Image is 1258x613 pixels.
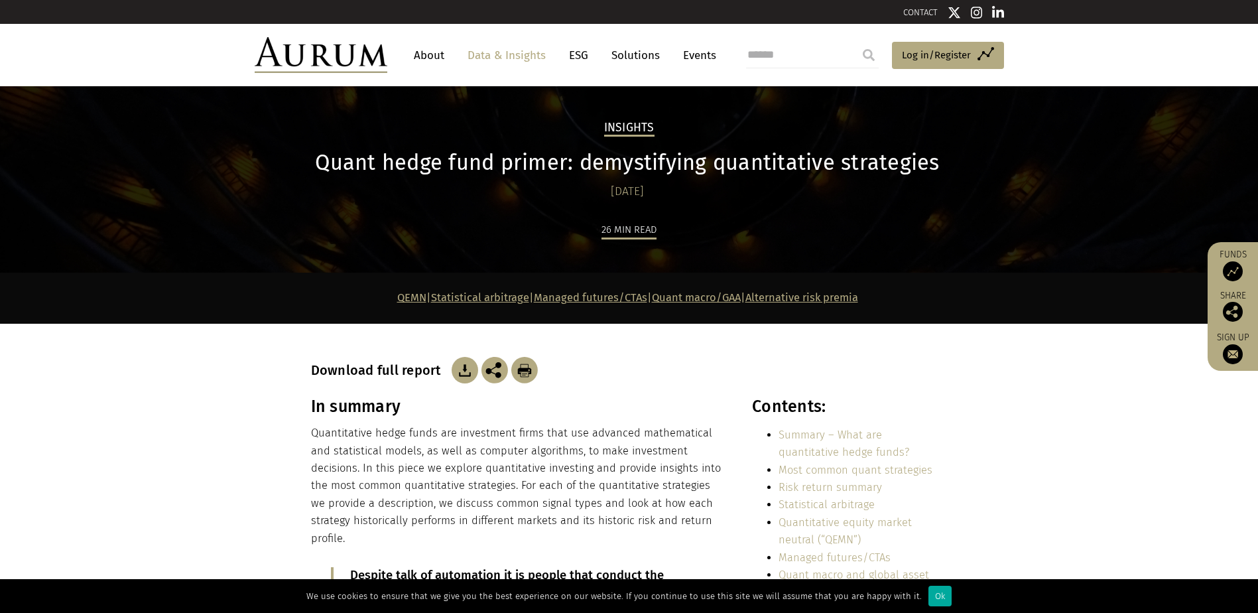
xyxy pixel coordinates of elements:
a: QEMN [397,291,426,304]
strong: | | | | [397,291,858,304]
h2: Insights [604,121,655,137]
a: Sign up [1214,332,1251,364]
a: Managed futures/CTAs [779,551,891,564]
a: CONTACT [903,7,938,17]
img: Linkedin icon [992,6,1004,19]
a: Managed futures/CTAs [534,291,647,304]
h3: Contents: [752,397,944,417]
img: Instagram icon [971,6,983,19]
img: Share this post [481,357,508,383]
a: Summary – What are quantitative hedge funds? [779,429,909,458]
img: Aurum [255,37,387,73]
img: Sign up to our newsletter [1223,344,1243,364]
a: Statistical arbitrage [431,291,529,304]
a: Risk return summary [779,481,882,494]
a: Quantitative equity market neutral (“QEMN”) [779,516,912,546]
div: 26 min read [601,222,657,239]
a: Quant macro/GAA [652,291,741,304]
img: Download Article [452,357,478,383]
a: Funds [1214,249,1251,281]
img: Download Article [511,357,538,383]
a: About [407,43,451,68]
h3: Download full report [311,362,448,378]
a: Log in/Register [892,42,1004,70]
div: Share [1214,291,1251,322]
div: Ok [928,586,952,606]
a: Quant macro and global asset allocation (“GAA”) [779,569,929,598]
img: Twitter icon [948,6,961,19]
p: Quantitative hedge funds are investment firms that use advanced mathematical and statistical mode... [311,425,723,547]
input: Submit [855,42,882,68]
h3: In summary [311,397,723,417]
a: Most common quant strategies [779,464,932,476]
div: [DATE] [311,182,944,201]
a: ESG [562,43,595,68]
h1: Quant hedge fund primer: demystifying quantitative strategies [311,150,944,176]
a: Solutions [605,43,666,68]
img: Access Funds [1223,261,1243,281]
a: Statistical arbitrage [779,498,875,511]
span: Log in/Register [902,47,971,63]
a: Events [676,43,716,68]
a: Alternative risk premia [745,291,858,304]
a: Data & Insights [461,43,552,68]
img: Share this post [1223,302,1243,322]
